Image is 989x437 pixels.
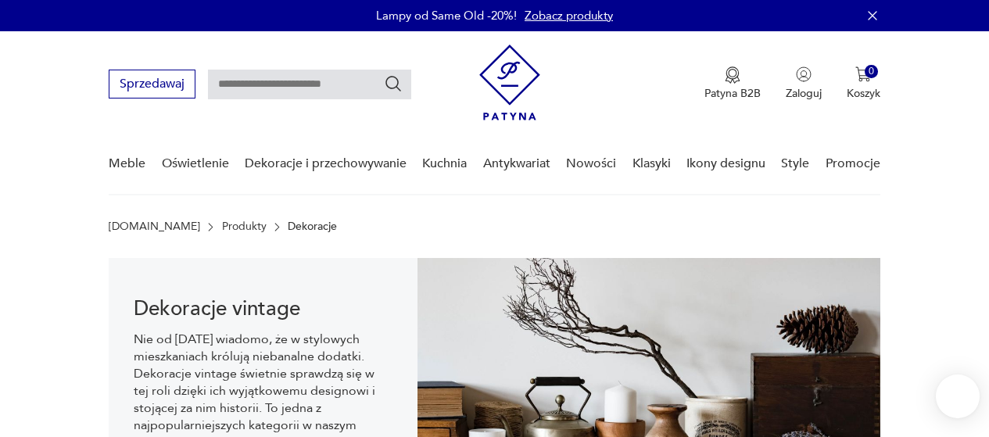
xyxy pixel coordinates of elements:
[109,220,200,233] a: [DOMAIN_NAME]
[704,66,761,101] a: Ikona medaluPatyna B2B
[288,220,337,233] p: Dekoracje
[847,86,880,101] p: Koszyk
[109,70,195,99] button: Sprzedawaj
[936,374,980,418] iframe: Smartsupp widget button
[109,134,145,194] a: Meble
[632,134,671,194] a: Klasyki
[376,8,517,23] p: Lampy od Same Old -20%!
[704,66,761,101] button: Patyna B2B
[483,134,550,194] a: Antykwariat
[786,66,822,101] button: Zaloguj
[566,134,616,194] a: Nowości
[704,86,761,101] p: Patyna B2B
[222,220,267,233] a: Produkty
[109,80,195,91] a: Sprzedawaj
[686,134,765,194] a: Ikony designu
[855,66,871,82] img: Ikona koszyka
[384,74,403,93] button: Szukaj
[865,65,878,78] div: 0
[245,134,407,194] a: Dekoracje i przechowywanie
[796,66,812,82] img: Ikonka użytkownika
[134,299,392,318] h1: Dekoracje vintage
[781,134,809,194] a: Style
[847,66,880,101] button: 0Koszyk
[422,134,467,194] a: Kuchnia
[479,45,540,120] img: Patyna - sklep z meblami i dekoracjami vintage
[786,86,822,101] p: Zaloguj
[525,8,613,23] a: Zobacz produkty
[725,66,740,84] img: Ikona medalu
[826,134,880,194] a: Promocje
[162,134,229,194] a: Oświetlenie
